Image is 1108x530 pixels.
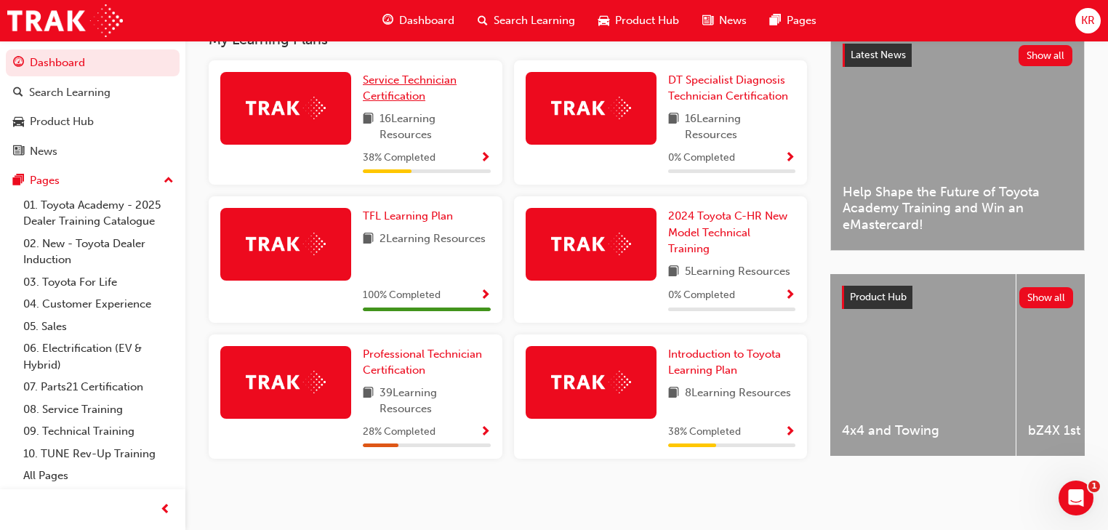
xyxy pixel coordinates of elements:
img: Trak [551,233,631,255]
a: Introduction to Toyota Learning Plan [668,346,796,379]
span: news-icon [13,145,24,158]
span: news-icon [702,12,713,30]
span: Search Learning [494,12,575,29]
button: Pages [6,167,180,194]
span: car-icon [598,12,609,30]
span: 16 Learning Resources [380,111,491,143]
img: Trak [246,97,326,119]
span: Show Progress [480,289,491,302]
span: Show Progress [784,426,795,439]
span: 39 Learning Resources [380,385,491,417]
div: News [30,143,57,160]
span: Help Shape the Future of Toyota Academy Training and Win an eMastercard! [843,184,1072,233]
span: Show Progress [480,152,491,165]
a: 02. New - Toyota Dealer Induction [17,233,180,271]
span: Service Technician Certification [363,73,457,103]
div: Product Hub [30,113,94,130]
a: news-iconNews [691,6,758,36]
a: 08. Service Training [17,398,180,421]
span: 5 Learning Resources [685,263,790,281]
span: 2024 Toyota C-HR New Model Technical Training [668,209,787,255]
div: Search Learning [29,84,111,101]
span: pages-icon [13,174,24,188]
button: DashboardSearch LearningProduct HubNews [6,47,180,167]
a: 05. Sales [17,316,180,338]
img: Trak [551,371,631,393]
button: Show Progress [480,286,491,305]
a: 01. Toyota Academy - 2025 Dealer Training Catalogue [17,194,180,233]
span: Introduction to Toyota Learning Plan [668,348,781,377]
span: guage-icon [382,12,393,30]
button: Show Progress [784,286,795,305]
button: Show all [1019,287,1074,308]
button: KR [1075,8,1101,33]
span: book-icon [668,263,679,281]
a: Latest NewsShow allHelp Shape the Future of Toyota Academy Training and Win an eMastercard! [830,31,1085,251]
span: guage-icon [13,57,24,70]
span: book-icon [363,385,374,417]
span: prev-icon [160,501,171,519]
span: car-icon [13,116,24,129]
span: 8 Learning Resources [685,385,791,403]
a: 04. Customer Experience [17,293,180,316]
a: 03. Toyota For Life [17,271,180,294]
img: Trak [246,233,326,255]
span: book-icon [668,385,679,403]
span: pages-icon [770,12,781,30]
span: Product Hub [615,12,679,29]
span: book-icon [363,230,374,249]
a: guage-iconDashboard [371,6,466,36]
span: Show Progress [784,289,795,302]
a: Product HubShow all [842,286,1073,309]
a: Search Learning [6,79,180,106]
a: TFL Learning Plan [363,208,459,225]
a: 06. Electrification (EV & Hybrid) [17,337,180,376]
a: Latest NewsShow all [843,44,1072,67]
span: Pages [787,12,816,29]
img: Trak [7,4,123,37]
a: All Pages [17,465,180,487]
span: Product Hub [850,291,907,303]
iframe: Intercom live chat [1059,481,1093,515]
a: 09. Technical Training [17,420,180,443]
span: book-icon [363,111,374,143]
span: DT Specialist Diagnosis Technician Certification [668,73,788,103]
span: 28 % Completed [363,424,435,441]
a: Professional Technician Certification [363,346,491,379]
a: Service Technician Certification [363,72,491,105]
span: 4x4 and Towing [842,422,1004,439]
span: book-icon [668,111,679,143]
span: 100 % Completed [363,287,441,304]
span: 38 % Completed [363,150,435,166]
div: Pages [30,172,60,189]
span: search-icon [13,87,23,100]
button: Show Progress [784,149,795,167]
span: 38 % Completed [668,424,741,441]
img: Trak [551,97,631,119]
span: 1 [1088,481,1100,492]
button: Show Progress [480,423,491,441]
img: Trak [246,371,326,393]
span: search-icon [478,12,488,30]
span: Show Progress [480,426,491,439]
span: up-icon [164,172,174,190]
span: Dashboard [399,12,454,29]
span: Professional Technician Certification [363,348,482,377]
span: Latest News [851,49,906,61]
a: 2024 Toyota C-HR New Model Technical Training [668,208,796,257]
a: 10. TUNE Rev-Up Training [17,443,180,465]
span: TFL Learning Plan [363,209,453,222]
span: 0 % Completed [668,287,735,304]
a: Dashboard [6,49,180,76]
a: 4x4 and Towing [830,274,1016,456]
a: pages-iconPages [758,6,828,36]
a: search-iconSearch Learning [466,6,587,36]
button: Show Progress [784,423,795,441]
a: 07. Parts21 Certification [17,376,180,398]
span: 2 Learning Resources [380,230,486,249]
button: Show all [1019,45,1073,66]
span: 16 Learning Resources [685,111,796,143]
a: Product Hub [6,108,180,135]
